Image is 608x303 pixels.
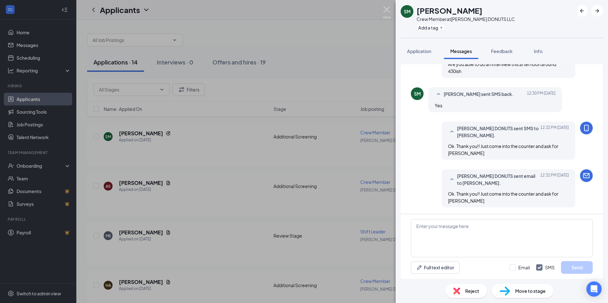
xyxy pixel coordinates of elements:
svg: Email [583,172,590,179]
svg: ArrowLeftNew [578,7,586,15]
span: Info [534,48,542,54]
svg: Plus [439,26,443,30]
div: Open Intercom Messenger [586,281,602,297]
button: ArrowRight [591,5,603,17]
svg: ArrowRight [593,7,601,15]
button: PlusAdd a tag [417,24,445,31]
svg: SmallChevronUp [448,176,456,183]
div: SM [404,8,411,15]
span: [DATE] 12:32 PM [540,125,569,139]
button: Full text editorPen [411,261,459,274]
span: Application [407,48,431,54]
span: [PERSON_NAME] sent SMS back. [444,91,514,98]
svg: MobileSms [583,124,590,132]
div: SM [414,91,421,97]
span: Ok. Thank you!! Just come into the counter and ask for [PERSON_NAME] [448,191,558,204]
button: Send [561,261,593,274]
svg: Pen [416,264,423,271]
span: Ok. Thank you!! Just come into the counter and ask for [PERSON_NAME] [448,143,558,156]
svg: SmallChevronUp [435,91,442,98]
h1: [PERSON_NAME] [417,5,482,16]
span: [DATE] 12:30 PM [527,91,556,98]
button: ArrowLeftNew [576,5,588,17]
div: Crew Member at [PERSON_NAME] DONUTS LLC [417,16,515,22]
svg: SmallChevronUp [448,128,456,136]
span: Yes [435,103,442,108]
span: Messages [450,48,472,54]
span: Feedback [491,48,513,54]
span: Move to stage [515,287,546,294]
span: [PERSON_NAME] DONUTS sent email to [PERSON_NAME]. [457,172,540,186]
span: Reject [465,287,479,294]
span: [PERSON_NAME] DONUTS sent SMS to [PERSON_NAME]. [457,125,540,139]
span: [DATE] 12:32 PM [540,172,569,186]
